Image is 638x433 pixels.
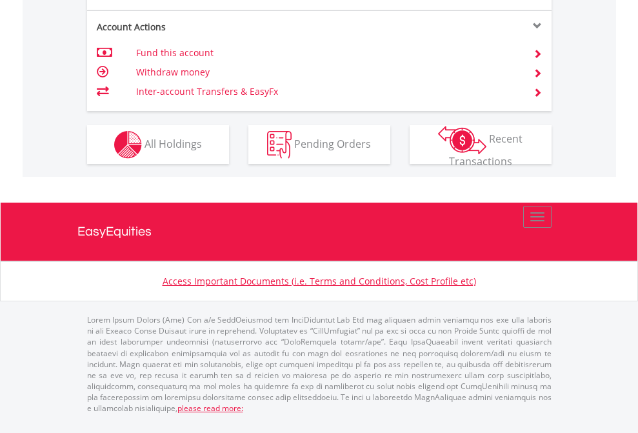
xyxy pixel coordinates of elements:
[163,275,476,287] a: Access Important Documents (i.e. Terms and Conditions, Cost Profile etc)
[145,136,202,150] span: All Holdings
[294,136,371,150] span: Pending Orders
[410,125,552,164] button: Recent Transactions
[136,43,517,63] td: Fund this account
[248,125,390,164] button: Pending Orders
[87,21,319,34] div: Account Actions
[136,82,517,101] td: Inter-account Transfers & EasyFx
[136,63,517,82] td: Withdraw money
[87,314,552,414] p: Lorem Ipsum Dolors (Ame) Con a/e SeddOeiusmod tem InciDiduntut Lab Etd mag aliquaen admin veniamq...
[77,203,561,261] a: EasyEquities
[177,403,243,414] a: please read more:
[267,131,292,159] img: pending_instructions-wht.png
[438,126,486,154] img: transactions-zar-wht.png
[114,131,142,159] img: holdings-wht.png
[87,125,229,164] button: All Holdings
